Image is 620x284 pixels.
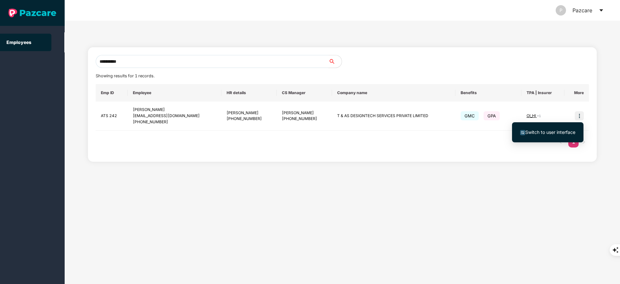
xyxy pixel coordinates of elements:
[282,116,327,122] div: [PHONE_NUMBER]
[328,55,342,68] button: search
[133,113,216,119] div: [EMAIL_ADDRESS][DOMAIN_NAME]
[579,137,589,147] button: right
[579,137,589,147] li: Next Page
[277,84,332,102] th: CS Manager
[537,114,541,118] span: + 1
[484,111,500,120] span: GPA
[133,107,216,113] div: [PERSON_NAME]
[133,119,216,125] div: [PHONE_NUMBER]
[96,102,128,131] td: ATS 242
[328,59,342,64] span: search
[521,84,565,102] th: TPA | Insurer
[227,110,272,116] div: [PERSON_NAME]
[560,5,562,16] span: P
[582,140,586,144] span: right
[599,8,604,13] span: caret-down
[6,39,31,45] a: Employees
[96,84,128,102] th: Emp ID
[332,102,455,131] td: T & AS DESIGNTECH SERVICES PRIVATE LIMITED
[96,73,155,78] span: Showing results for 1 records.
[564,84,589,102] th: More
[527,113,537,118] span: OI_HI
[520,130,525,135] img: svg+xml;base64,PHN2ZyB4bWxucz0iaHR0cDovL3d3dy53My5vcmcvMjAwMC9zdmciIHdpZHRoPSIxNiIgaGVpZ2h0PSIxNi...
[128,84,221,102] th: Employee
[575,111,584,120] img: icon
[282,110,327,116] div: [PERSON_NAME]
[332,84,455,102] th: Company name
[455,84,521,102] th: Benefits
[221,84,277,102] th: HR details
[227,116,272,122] div: [PHONE_NUMBER]
[461,111,479,120] span: GMC
[525,129,575,135] span: Switch to user interface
